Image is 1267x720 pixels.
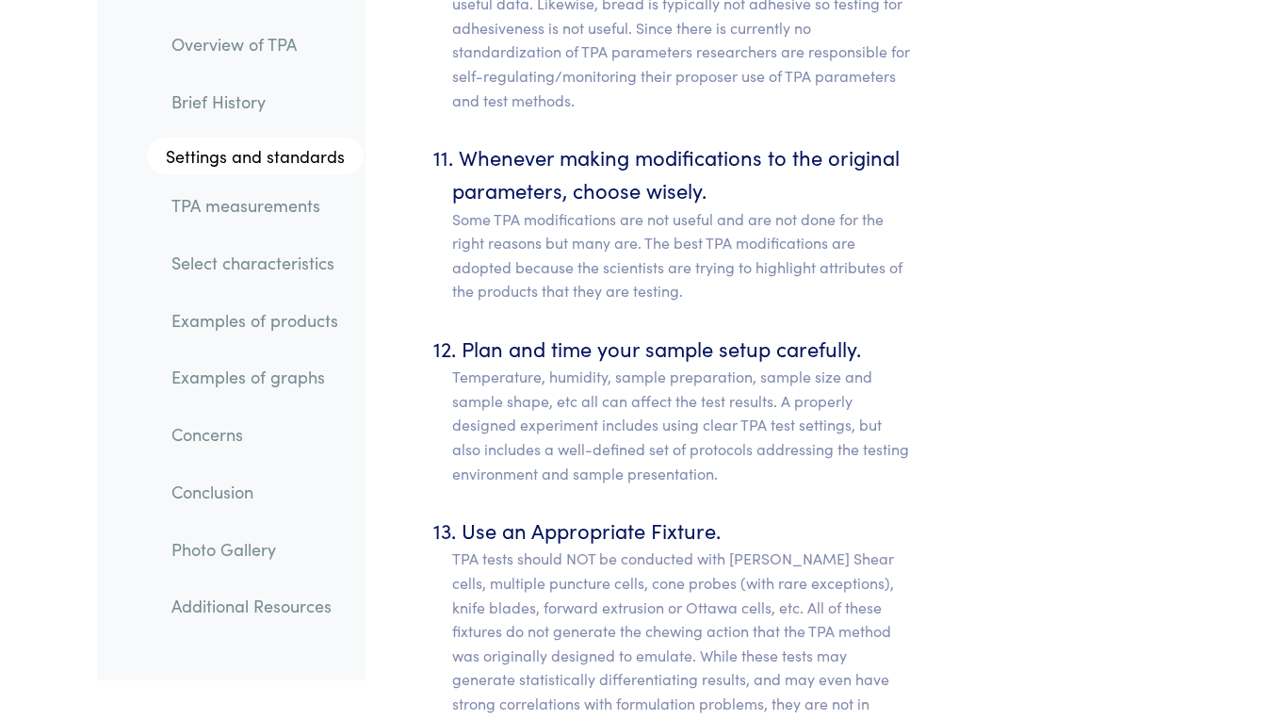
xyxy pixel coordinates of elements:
a: Additional Resources [156,584,364,628]
a: Photo Gallery [156,527,364,570]
a: Examples of products [156,299,364,342]
a: Examples of graphs [156,355,364,399]
a: Overview of TPA [156,23,364,66]
a: Conclusion [156,470,364,514]
li: Whenever making modifications to the original parameters, choose wisely. [452,140,913,303]
a: TPA measurements [156,184,364,227]
li: Plan and time your sample setup carefully. [452,332,913,485]
a: Select characteristics [156,241,364,285]
p: Some TPA modifications are not useful and are not done for the right reasons but many are. The be... [452,207,913,303]
a: Concerns [156,413,364,456]
a: Brief History [156,80,364,123]
p: Temperature, humidity, sample preparation, sample size and sample shape, etc all can affect the t... [452,365,913,485]
a: Settings and standards [147,137,364,174]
